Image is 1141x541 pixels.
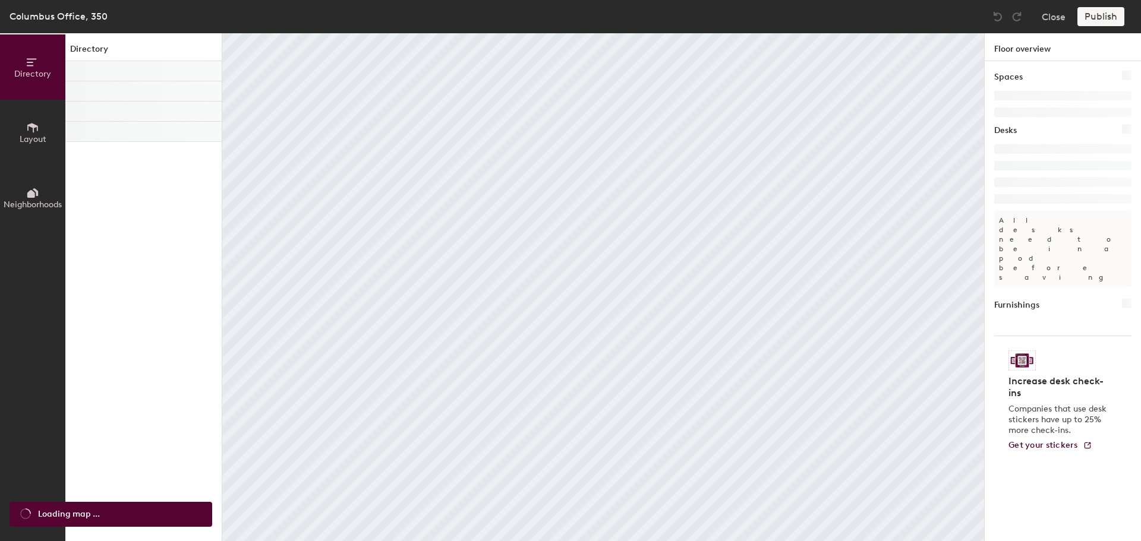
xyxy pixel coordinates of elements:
[994,124,1017,137] h1: Desks
[222,33,984,541] canvas: Map
[1008,375,1110,399] h4: Increase desk check-ins
[14,69,51,79] span: Directory
[994,299,1039,312] h1: Furnishings
[1008,440,1078,450] span: Get your stickers
[1008,404,1110,436] p: Companies that use desk stickers have up to 25% more check-ins.
[65,43,222,61] h1: Directory
[1008,350,1036,371] img: Sticker logo
[10,9,108,24] div: Columbus Office, 350
[994,71,1023,84] h1: Spaces
[4,200,62,210] span: Neighborhoods
[20,134,46,144] span: Layout
[1011,11,1023,23] img: Redo
[992,11,1004,23] img: Undo
[1008,441,1092,451] a: Get your stickers
[38,508,100,521] span: Loading map ...
[985,33,1141,61] h1: Floor overview
[1042,7,1066,26] button: Close
[994,211,1131,287] p: All desks need to be in a pod before saving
